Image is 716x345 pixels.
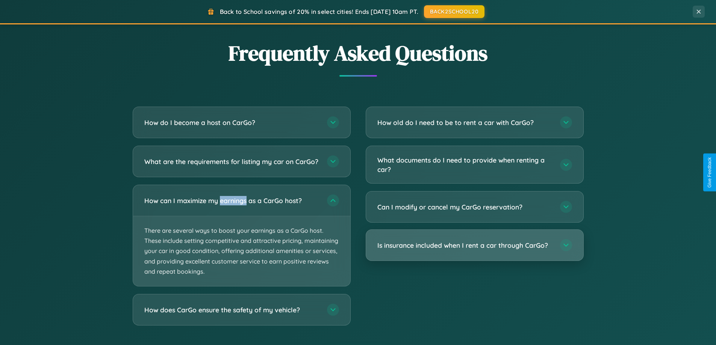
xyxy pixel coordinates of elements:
h3: What are the requirements for listing my car on CarGo? [144,157,319,166]
div: Give Feedback [707,157,712,188]
h3: Is insurance included when I rent a car through CarGo? [377,241,553,250]
h3: How does CarGo ensure the safety of my vehicle? [144,305,319,315]
h2: Frequently Asked Questions [133,39,584,68]
h3: How do I become a host on CarGo? [144,118,319,127]
h3: What documents do I need to provide when renting a car? [377,155,553,174]
p: There are several ways to boost your earnings as a CarGo host. These include setting competitive ... [133,216,350,286]
button: BACK2SCHOOL20 [424,5,484,18]
h3: How can I maximize my earnings as a CarGo host? [144,196,319,205]
h3: How old do I need to be to rent a car with CarGo? [377,118,553,127]
h3: Can I modify or cancel my CarGo reservation? [377,202,553,212]
span: Back to School savings of 20% in select cities! Ends [DATE] 10am PT. [220,8,418,15]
